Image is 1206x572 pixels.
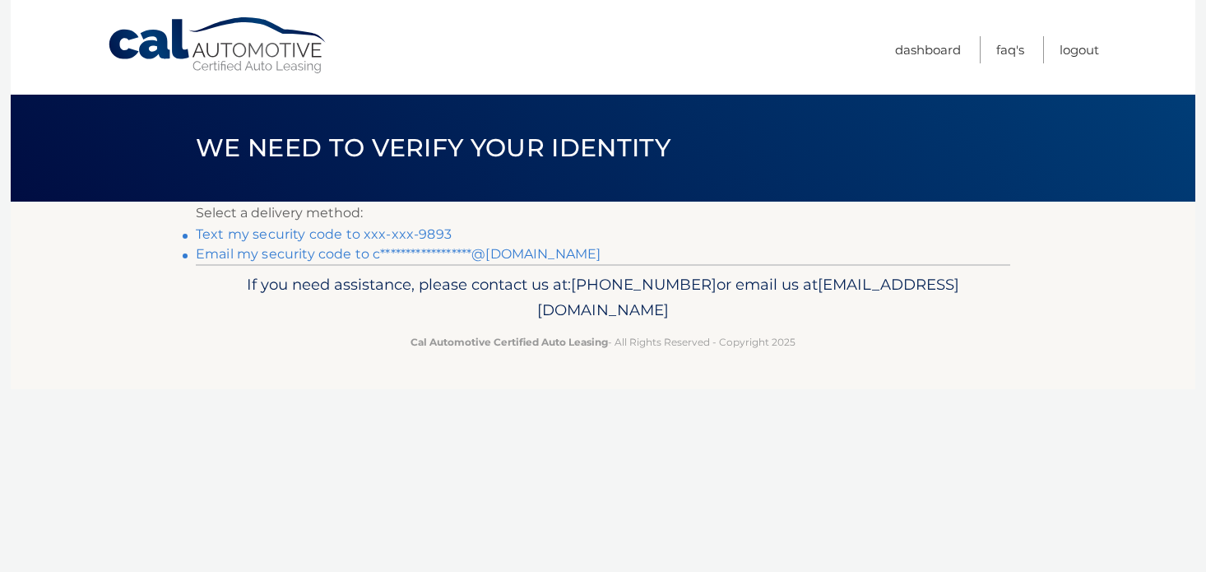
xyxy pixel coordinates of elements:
a: FAQ's [996,36,1024,63]
p: If you need assistance, please contact us at: or email us at [206,272,1000,324]
a: Logout [1060,36,1099,63]
strong: Cal Automotive Certified Auto Leasing [411,336,608,348]
a: Text my security code to xxx-xxx-9893 [196,226,452,242]
span: [PHONE_NUMBER] [571,275,717,294]
a: Dashboard [895,36,961,63]
p: Select a delivery method: [196,202,1010,225]
span: We need to verify your identity [196,133,670,163]
p: - All Rights Reserved - Copyright 2025 [206,333,1000,351]
a: Cal Automotive [107,16,329,75]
